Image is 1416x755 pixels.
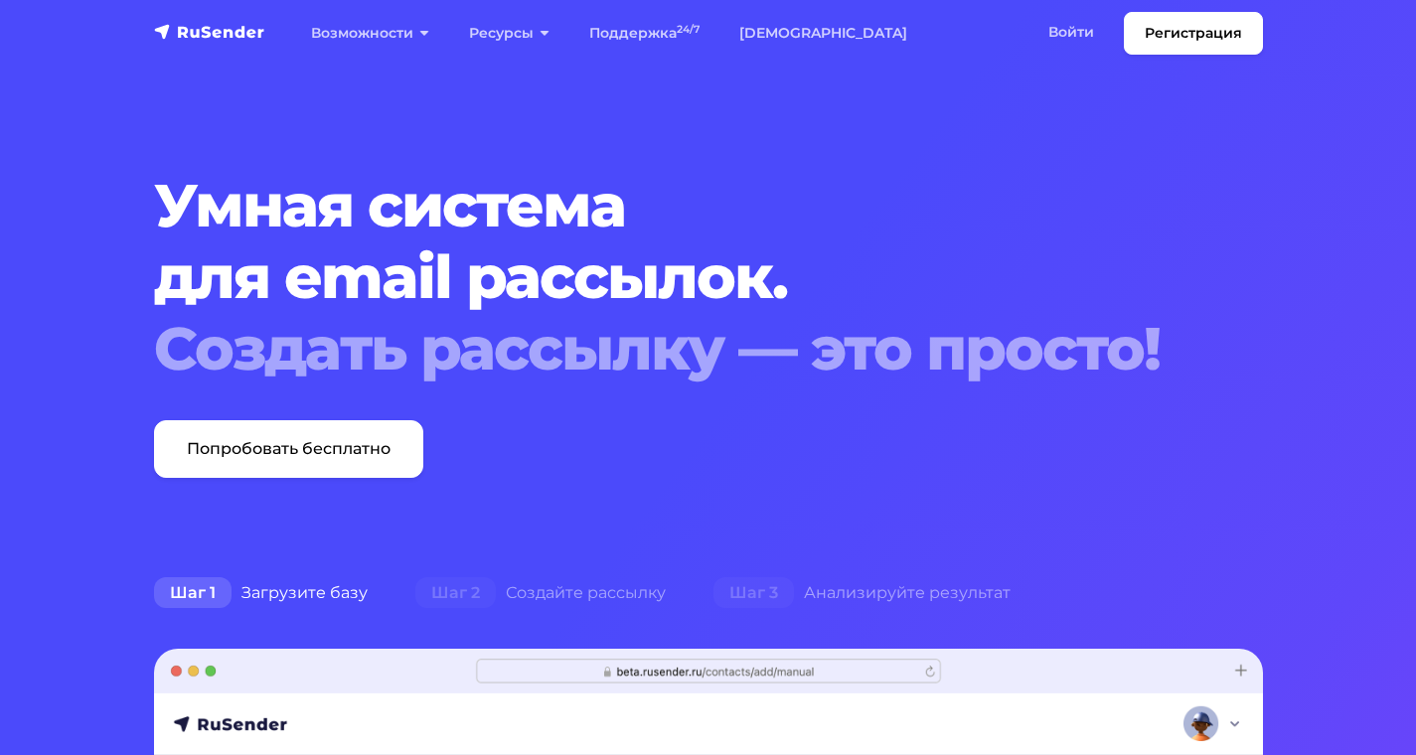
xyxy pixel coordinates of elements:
sup: 24/7 [677,23,700,36]
img: RuSender [154,22,265,42]
div: Создайте рассылку [392,573,690,613]
span: Шаг 1 [154,577,232,609]
a: Ресурсы [449,13,569,54]
span: Шаг 2 [415,577,496,609]
div: Загрузите базу [130,573,392,613]
div: Создать рассылку — это просто! [154,313,1169,384]
a: Регистрация [1124,12,1263,55]
div: Анализируйте результат [690,573,1034,613]
a: Войти [1028,12,1114,53]
h1: Умная система для email рассылок. [154,170,1169,384]
a: Возможности [291,13,449,54]
span: Шаг 3 [713,577,794,609]
a: Поддержка24/7 [569,13,719,54]
a: Попробовать бесплатно [154,420,423,478]
a: [DEMOGRAPHIC_DATA] [719,13,927,54]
